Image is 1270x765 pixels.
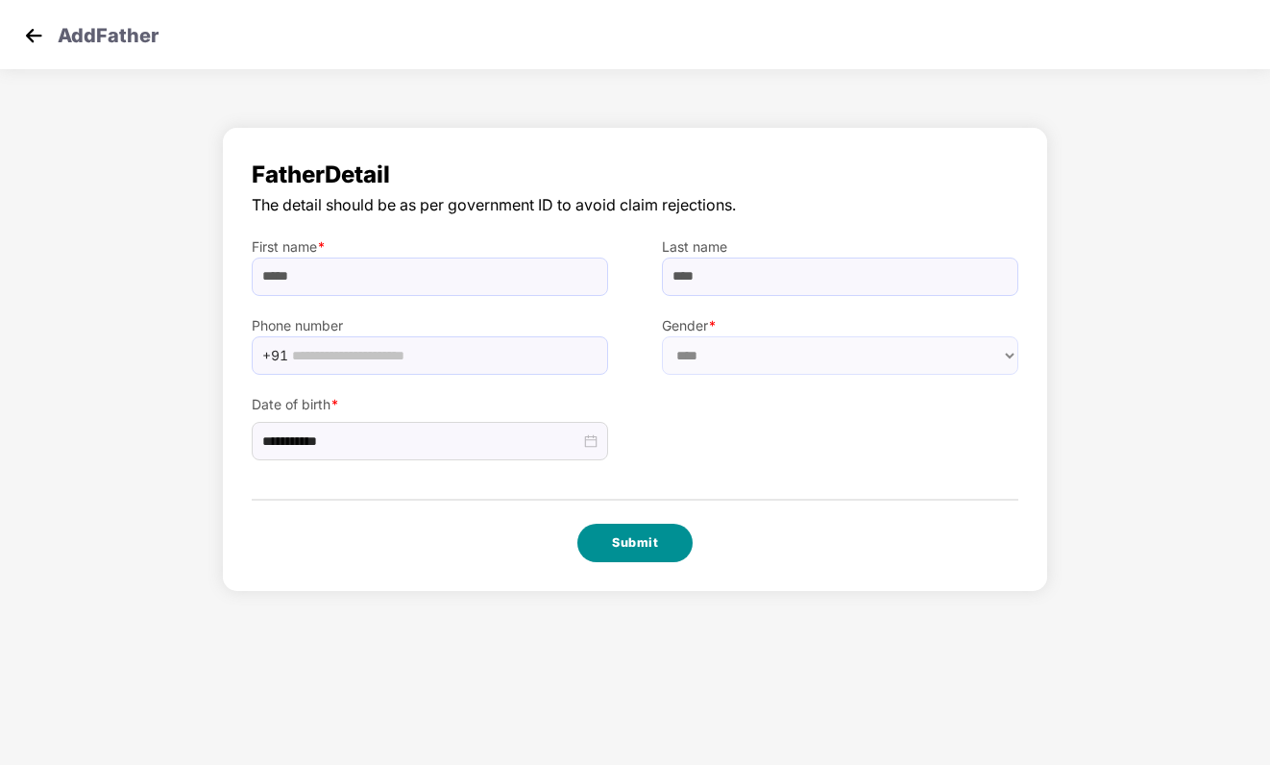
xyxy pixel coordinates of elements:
[252,193,1018,217] span: The detail should be as per government ID to avoid claim rejections.
[252,157,1018,193] span: Father Detail
[577,524,693,562] button: Submit
[262,341,288,370] span: +91
[19,21,48,50] img: svg+xml;base64,PHN2ZyB4bWxucz0iaHR0cDovL3d3dy53My5vcmcvMjAwMC9zdmciIHdpZHRoPSIzMCIgaGVpZ2h0PSIzMC...
[662,236,1018,258] label: Last name
[58,21,159,44] p: Add Father
[662,315,1018,336] label: Gender
[252,315,608,336] label: Phone number
[252,394,608,415] label: Date of birth
[252,236,608,258] label: First name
